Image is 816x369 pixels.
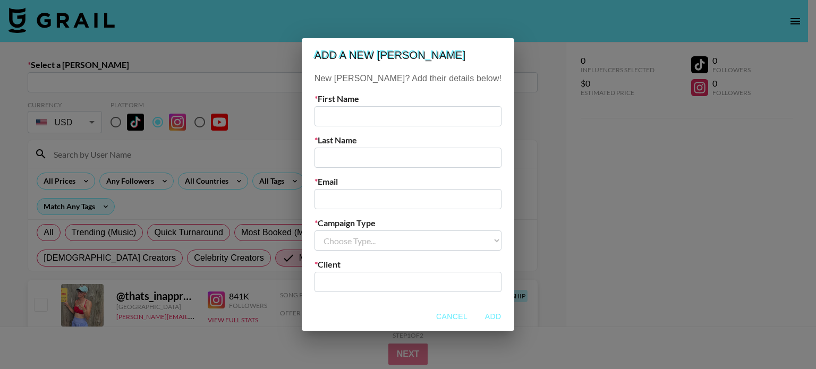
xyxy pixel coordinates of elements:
label: Campaign Type [314,218,501,228]
p: New [PERSON_NAME]? Add their details below! [314,72,501,85]
button: Add [476,307,510,327]
label: First Name [314,93,501,104]
label: Client [314,259,501,270]
label: Email [314,176,501,187]
h2: Add a new [PERSON_NAME] [302,38,514,72]
label: Last Name [314,135,501,145]
button: Cancel [432,307,472,327]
